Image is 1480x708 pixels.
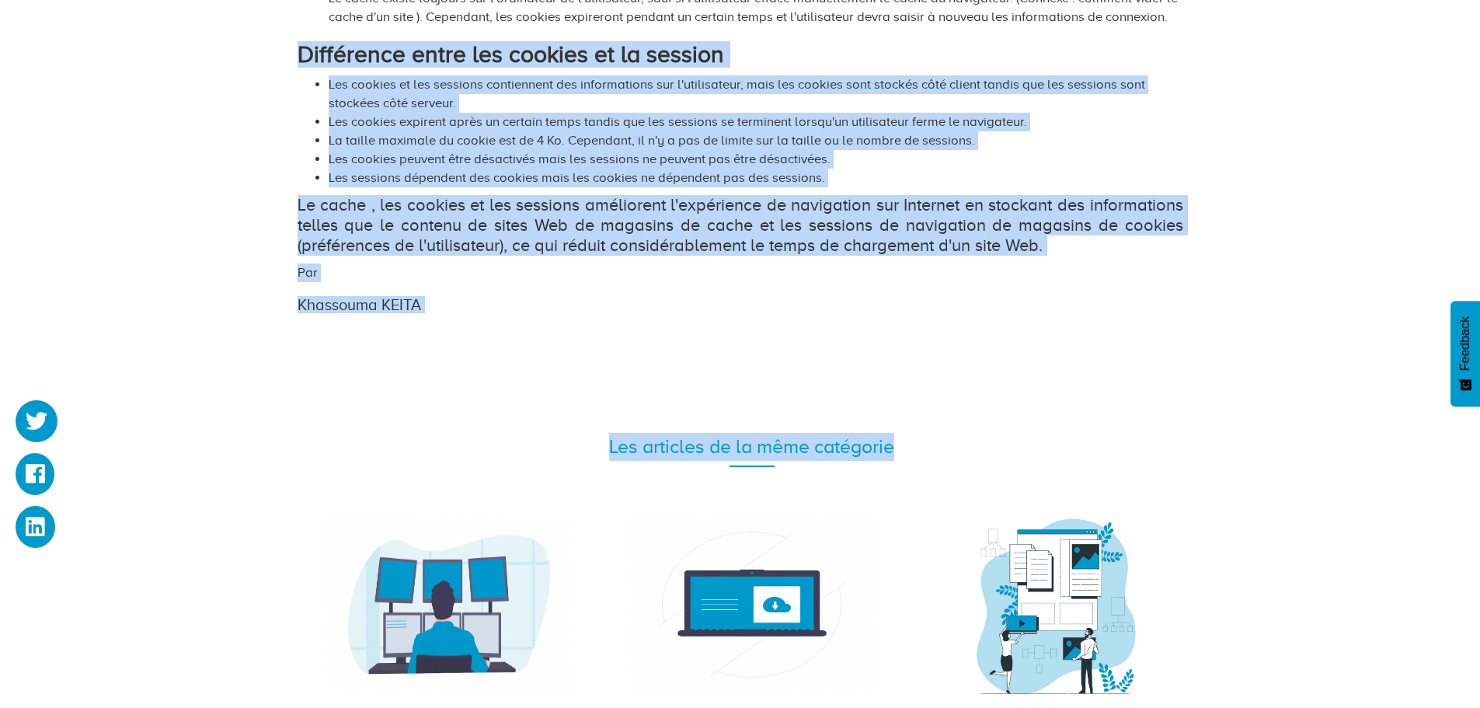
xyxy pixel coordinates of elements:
li: La taille maximale du cookie est de 4 Ko. Cependant, il n'y a pas de limite sur la taille ou le n... [329,131,1183,150]
img: Qu'est-ce qu'un développeur Web Full-Stack ? [325,515,573,694]
li: Les sessions dépendent des cookies mais les cookies ne dépendent pas des sessions. [329,169,1183,187]
p: Le cache , les cookies et les sessions améliorent l'expérience de navigation sur Internet en stoc... [298,195,1183,256]
img: Comment un site Web peut améliorer la visibilité en ligne d'une entreprise ? [931,515,1179,694]
span: Feedback [1458,316,1472,371]
li: Les cookies peuvent être désactivés mais les sessions ne peuvent pas être désactivées. [329,150,1183,169]
div: Les articles de la même catégorie [309,433,1195,461]
li: Les cookies expirent après un certain temps tandis que les sessions se terminent lorsqu'un utilis... [329,113,1183,131]
h3: Khassouma KEITA [298,296,1032,313]
li: Les cookies et les sessions contiennent des informations sur l'utilisateur, mais les cookies sont... [329,75,1183,113]
strong: Différence entre les cookies et la session [298,41,724,68]
iframe: Drift Widget Chat Controller [1402,630,1461,689]
img: Les avantages d'utiliser un CDN [628,515,876,694]
div: Par [286,263,1043,316]
button: Feedback - Afficher l’enquête [1450,301,1480,406]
